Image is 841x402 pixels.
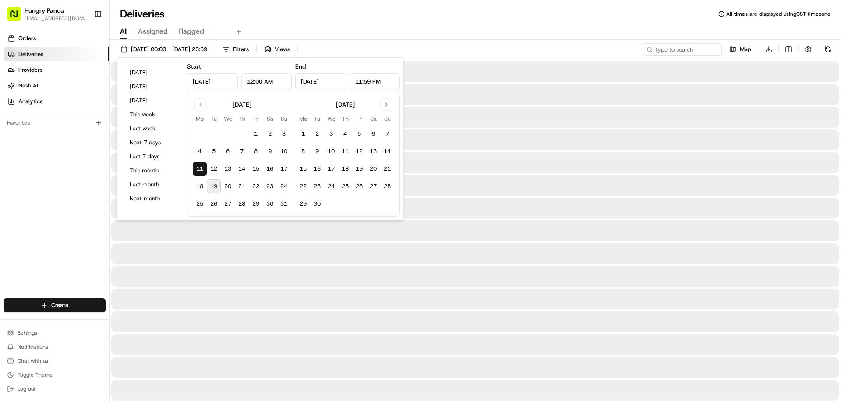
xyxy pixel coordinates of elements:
img: 1727276513143-84d647e1-66c0-4f92-a045-3c9f9f5dfd92 [18,84,34,99]
div: [DATE] [233,100,251,109]
span: • [73,159,76,166]
span: Filters [233,45,249,53]
button: Last week [126,122,178,135]
button: 30 [263,197,277,211]
label: End [295,63,306,70]
button: 19 [207,179,221,193]
button: 29 [296,197,310,211]
span: 8月7日 [78,159,95,166]
button: 5 [352,127,366,141]
button: Notifications [4,341,106,353]
span: Map [740,45,751,53]
button: See all [136,112,159,122]
button: 28 [380,179,394,193]
span: Notifications [18,343,48,350]
button: Next 7 days [126,136,178,149]
button: 7 [235,144,249,158]
button: 27 [366,179,380,193]
button: 20 [366,162,380,176]
button: 8 [296,144,310,158]
span: 8月15日 [34,136,54,143]
button: 23 [310,179,324,193]
th: Tuesday [310,114,324,123]
span: Analytics [18,98,42,105]
div: Past conversations [9,114,56,121]
button: Create [4,298,106,312]
input: Type to search [643,43,722,56]
button: Hungry Panda [25,6,64,15]
button: 28 [235,197,249,211]
button: 2 [263,127,277,141]
button: 26 [207,197,221,211]
th: Tuesday [207,114,221,123]
button: 22 [249,179,263,193]
span: API Documentation [83,196,141,204]
span: All times are displayed using CST timezone [726,10,830,17]
th: Sunday [277,114,291,123]
img: Asif Zaman Khan [9,151,23,165]
span: Chat with us! [18,357,49,364]
button: 18 [193,179,207,193]
span: Views [275,45,290,53]
button: [DATE] [126,80,178,93]
div: 📗 [9,196,16,203]
button: Filters [219,43,253,56]
button: 29 [249,197,263,211]
button: 7 [380,127,394,141]
h1: Deliveries [120,7,165,21]
div: Favorites [4,116,106,130]
button: Settings [4,327,106,339]
input: Time [241,73,292,89]
button: Start new chat [149,86,159,97]
button: 10 [277,144,291,158]
button: Last 7 days [126,150,178,163]
span: Log out [18,385,35,392]
input: Clear [23,56,145,66]
button: [DATE] [126,66,178,79]
button: 22 [296,179,310,193]
button: 6 [366,127,380,141]
input: Date [295,73,346,89]
button: Map [725,43,755,56]
button: 21 [235,179,249,193]
button: 25 [338,179,352,193]
th: Friday [352,114,366,123]
button: 4 [193,144,207,158]
button: 13 [221,162,235,176]
button: [DATE] 00:00 - [DATE] 23:59 [117,43,211,56]
button: 14 [235,162,249,176]
button: Toggle Theme [4,369,106,381]
button: 23 [263,179,277,193]
span: Deliveries [18,50,43,58]
button: 4 [338,127,352,141]
input: Date [187,73,238,89]
button: This month [126,164,178,177]
span: Toggle Theme [18,371,53,378]
button: 17 [324,162,338,176]
button: 9 [310,144,324,158]
button: 25 [193,197,207,211]
button: 12 [207,162,221,176]
img: Nash [9,9,26,26]
button: 27 [221,197,235,211]
button: 6 [221,144,235,158]
button: [EMAIL_ADDRESS][DOMAIN_NAME] [25,15,87,22]
button: Hungry Panda[EMAIL_ADDRESS][DOMAIN_NAME] [4,3,91,24]
span: Assigned [138,26,168,37]
button: 3 [324,127,338,141]
th: Thursday [235,114,249,123]
button: 14 [380,144,394,158]
th: Monday [296,114,310,123]
button: 8 [249,144,263,158]
button: 17 [277,162,291,176]
label: Start [187,63,201,70]
button: 24 [324,179,338,193]
span: Knowledge Base [18,196,67,204]
a: Nash AI [4,79,109,93]
p: Welcome 👋 [9,35,159,49]
a: 📗Knowledge Base [5,192,71,208]
button: 20 [221,179,235,193]
th: Wednesday [324,114,338,123]
th: Thursday [338,114,352,123]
